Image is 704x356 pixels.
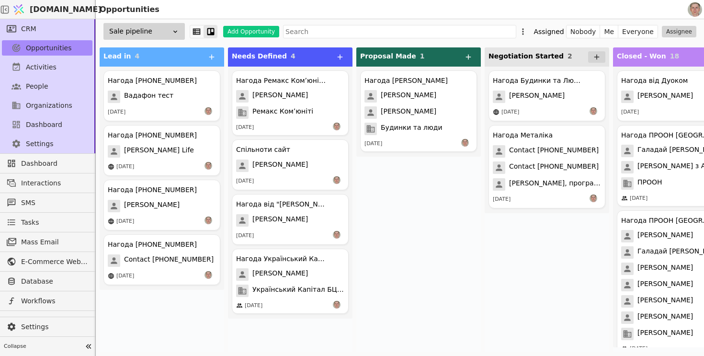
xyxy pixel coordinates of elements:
div: Нагода Український Капітал БЦ ресторан[PERSON_NAME]Український Капітал БЦ ресторан[DATE]РS [232,249,349,314]
a: Settings [2,136,92,151]
div: [DATE] [108,108,125,116]
span: [DOMAIN_NAME] [30,4,102,15]
img: РS [204,107,212,115]
div: Нагода [PERSON_NAME][PERSON_NAME][PERSON_NAME]Будинки та люди[DATE]РS [360,70,477,152]
a: Activities [2,59,92,75]
div: Нагода Будинки та Люди - Вайбер [493,76,584,86]
div: Нагода [PERSON_NAME] [364,76,448,86]
img: РS [204,217,212,224]
span: Proposal Made [360,52,416,60]
span: [PERSON_NAME] Life [124,145,194,158]
img: РS [333,231,341,239]
img: people.svg [621,345,628,352]
div: Нагода Ремакс Комʼюніті Гаражі. Сайт плюс таргет в [GEOGRAPHIC_DATA] та Гугл [236,76,327,86]
img: online-store.svg [493,109,500,115]
span: Database [21,276,88,287]
div: Нагода Український Капітал БЦ ресторан [236,254,327,264]
img: people.svg [621,195,628,202]
div: Нагода від "[PERSON_NAME]" [236,199,327,209]
img: people.svg [236,302,243,309]
a: CRM [2,21,92,36]
div: Нагода [PHONE_NUMBER] [108,76,197,86]
img: Logo [11,0,26,19]
span: 2 [568,52,572,60]
div: Нагода [PHONE_NUMBER][PERSON_NAME] Life[DATE]РS [103,125,220,176]
img: РS [204,271,212,279]
img: РS [333,176,341,184]
img: online-store.svg [108,218,114,225]
span: [PERSON_NAME] [381,90,436,103]
span: [PERSON_NAME] [124,200,180,212]
span: Collapse [4,343,82,351]
span: Dashboard [21,159,88,169]
div: Нагода Металіка [493,130,553,140]
span: [PERSON_NAME] [637,263,693,275]
img: РS [590,195,597,202]
div: [DATE] [630,345,647,353]
div: [DATE] [116,272,134,280]
span: [PERSON_NAME] [637,328,693,340]
div: Нагода від "[PERSON_NAME]"[PERSON_NAME][DATE]РS [232,194,349,245]
span: Lead in [103,52,131,60]
span: 4 [135,52,140,60]
span: Settings [21,322,88,332]
span: [PERSON_NAME] [637,295,693,308]
span: [PERSON_NAME] [252,160,308,172]
h2: Opportunities [96,4,159,15]
div: [DATE] [501,108,519,116]
span: [PERSON_NAME] [637,279,693,291]
div: [DATE] [116,218,134,226]
button: Add Opportunity [223,26,279,37]
img: 1560949290925-CROPPED-IMG_0201-2-.jpg [688,2,702,17]
div: Нагода [PHONE_NUMBER]Вадафон тест[DATE]РS [103,70,220,121]
div: Нагода МеталікаContact [PHONE_NUMBER]Contact [PHONE_NUMBER][PERSON_NAME], програміст для Металіки... [488,125,605,208]
a: E-Commerce Web Development at Zona Digital Agency [2,254,92,269]
div: [DATE] [630,195,647,203]
a: Mass Email [2,234,92,250]
span: SMS [21,198,88,208]
div: Нагода Ремакс Комʼюніті Гаражі. Сайт плюс таргет в [GEOGRAPHIC_DATA] та Гугл[PERSON_NAME]Ремакс К... [232,70,349,136]
a: Organizations [2,98,92,113]
button: Assignee [662,26,696,37]
span: Ремакс Комʼюніті [252,106,313,119]
div: Нагода [PHONE_NUMBER] [108,240,197,250]
span: Український Капітал БЦ ресторан [252,285,344,297]
img: РS [590,107,597,115]
span: Tasks [21,218,39,228]
a: Opportunities [2,40,92,56]
a: Settings [2,319,92,334]
a: Dashboard [2,156,92,171]
span: Activities [26,62,57,72]
span: Будинки та люди [381,123,443,135]
div: Нагода [PHONE_NUMBER]Contact [PHONE_NUMBER][DATE]РS [103,234,220,285]
span: People [26,81,48,92]
span: Вадафон тест [124,91,173,103]
div: Sale pipeline [103,23,185,40]
span: Settings [26,139,53,149]
span: Interactions [21,178,88,188]
img: online-store.svg [108,163,114,170]
div: Нагода [PHONE_NUMBER][PERSON_NAME][DATE]РS [103,180,220,230]
span: [PERSON_NAME] [252,214,308,227]
span: ПРООН [637,177,662,190]
span: Contact [PHONE_NUMBER] [509,161,599,174]
img: РS [333,301,341,309]
input: Search [283,25,516,38]
span: Contact [PHONE_NUMBER] [509,145,599,158]
span: [PERSON_NAME] [637,311,693,324]
span: Workflows [21,296,88,306]
div: [DATE] [364,140,382,148]
a: Dashboard [2,117,92,132]
span: Closed - Won [617,52,666,60]
span: 1 [420,52,425,60]
span: Mass Email [21,237,88,247]
span: Negotiation Started [488,52,564,60]
div: Нагода [PHONE_NUMBER] [108,130,197,140]
span: [PERSON_NAME] [509,91,565,103]
button: Nobody [567,25,601,38]
img: РS [204,162,212,170]
span: CRM [21,24,36,34]
span: [PERSON_NAME] [252,90,308,103]
div: [DATE] [493,195,511,204]
span: Organizations [26,101,72,111]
